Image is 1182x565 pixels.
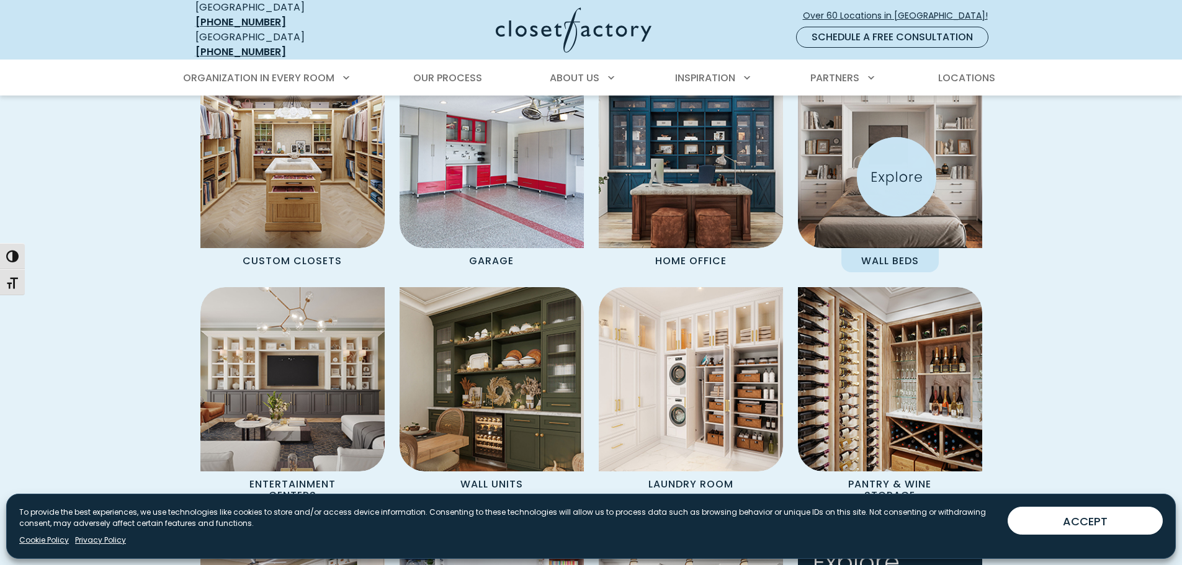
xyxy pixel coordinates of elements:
img: Wall Bed [789,55,992,257]
img: Custom Pantry [798,287,982,471]
span: About Us [550,71,599,85]
a: Schedule a Free Consultation [796,27,988,48]
p: Home Office [635,248,746,272]
a: Garage Cabinets Garage [400,64,584,272]
p: To provide the best experiences, we use technologies like cookies to store and/or access device i... [19,507,998,529]
a: Wall unit Wall Units [400,287,584,507]
a: Custom Closet with island Custom Closets [200,64,385,272]
img: Custom Laundry Room [599,287,783,471]
img: Entertainment Center [200,287,385,471]
img: Custom Closet with island [200,64,385,248]
a: Custom Laundry Room Laundry Room [599,287,783,507]
nav: Primary Menu [174,61,1008,96]
p: Wall Beds [841,248,939,272]
a: [PHONE_NUMBER] [195,45,286,59]
a: Home Office featuring desk and custom cabinetry Home Office [599,64,783,272]
p: Entertainment Centers [218,471,366,507]
p: Wall Units [441,471,543,495]
p: Pantry & Wine Storage [816,471,964,507]
img: Garage Cabinets [400,64,584,248]
a: Wall Bed Wall Beds [798,64,982,272]
a: Custom Pantry Pantry & Wine Storage [798,287,982,507]
div: [GEOGRAPHIC_DATA] [195,30,375,60]
a: Over 60 Locations in [GEOGRAPHIC_DATA]! [802,5,998,27]
a: [PHONE_NUMBER] [195,15,286,29]
p: Laundry Room [629,471,753,495]
a: Cookie Policy [19,535,69,546]
span: Organization in Every Room [183,71,334,85]
img: Home Office featuring desk and custom cabinetry [599,64,783,248]
span: Locations [938,71,995,85]
img: Closet Factory Logo [496,7,651,53]
button: ACCEPT [1008,507,1163,535]
span: Partners [810,71,859,85]
span: Our Process [413,71,482,85]
a: Entertainment Center Entertainment Centers [200,287,385,507]
p: Garage [449,248,534,272]
p: Custom Closets [223,248,362,272]
a: Privacy Policy [75,535,126,546]
span: Inspiration [675,71,735,85]
img: Wall unit [400,287,584,471]
span: Over 60 Locations in [GEOGRAPHIC_DATA]! [803,9,998,22]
